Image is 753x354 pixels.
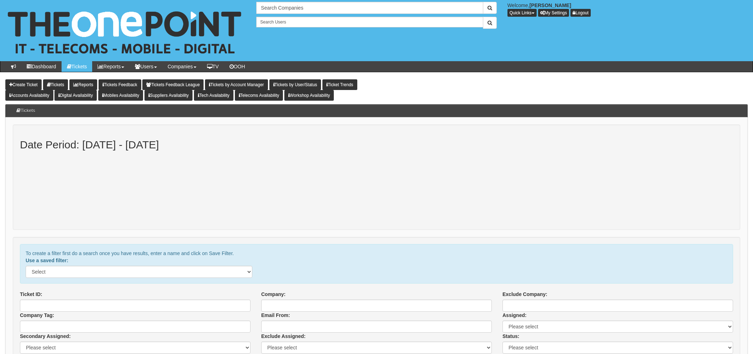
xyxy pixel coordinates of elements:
[224,61,251,72] a: OOH
[62,61,93,72] a: Tickets
[98,90,143,101] a: Mobiles Availability
[502,291,547,298] label: Exclude Company:
[322,79,357,90] a: Ticket Trends
[99,79,141,90] a: Tickets Feedback
[162,61,202,72] a: Companies
[538,9,569,17] a: My Settings
[261,333,306,340] label: Exclude Assigned:
[130,61,162,72] a: Users
[256,17,483,27] input: Search Users
[502,333,519,340] label: Status:
[69,79,97,90] a: Reports
[21,61,62,72] a: Dashboard
[5,79,42,90] a: Create Ticket
[202,61,224,72] a: TV
[92,61,130,72] a: Reports
[570,9,591,17] a: Logout
[20,291,42,298] label: Ticket ID:
[205,79,268,90] a: Tickets by Account Manager
[26,250,727,257] p: To create a filter first do a search once you have results, enter a name and click on Save Filter.
[142,79,204,90] a: Tickets Feedback League
[530,2,571,8] b: [PERSON_NAME]
[144,90,193,101] a: Suppliers Availability
[5,90,53,101] a: Accounts Availability
[43,79,68,90] a: Tickets
[13,105,39,117] h3: Tickets
[20,333,71,340] label: Secondary Assigned:
[194,90,233,101] a: Tech Availability
[269,79,321,90] a: Tickets by User/Status
[502,312,527,319] label: Assigned:
[20,312,54,319] label: Company Tag:
[26,257,68,264] label: Use a saved filter:
[284,90,334,101] a: Workshop Availability
[507,9,537,17] button: Quick Links
[261,312,290,319] label: Email From:
[54,90,97,101] a: Digital Availability
[261,291,285,298] label: Company:
[235,90,283,101] a: Telecoms Availability
[20,139,733,150] h2: Date Period: [DATE] - [DATE]
[502,2,753,17] div: Welcome,
[256,2,483,14] input: Search Companies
